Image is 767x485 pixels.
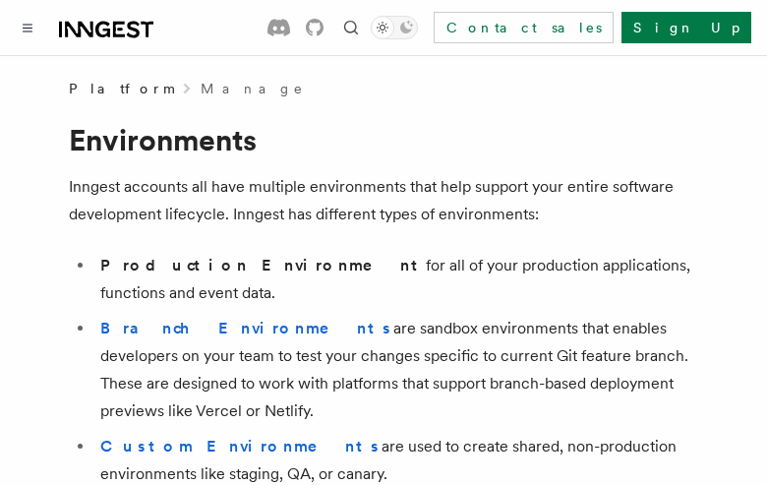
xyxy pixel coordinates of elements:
span: Platform [69,79,173,98]
button: Toggle dark mode [371,16,418,39]
li: are sandbox environments that enables developers on your team to test your changes specific to cu... [94,315,698,425]
a: Sign Up [621,12,751,43]
li: for all of your production applications, functions and event data. [94,252,698,307]
a: Custom Environments [100,437,382,455]
a: Manage [201,79,305,98]
h1: Environments [69,122,698,157]
p: Inngest accounts all have multiple environments that help support your entire software developmen... [69,173,698,228]
button: Toggle navigation [16,16,39,39]
a: Contact sales [434,12,614,43]
button: Find something... [339,16,363,39]
strong: Production Environment [100,256,426,274]
a: Branch Environments [100,319,393,337]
